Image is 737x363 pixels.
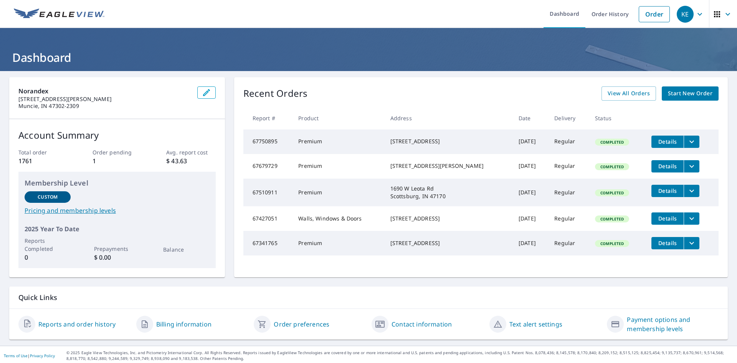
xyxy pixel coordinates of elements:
th: Address [384,107,512,129]
th: Report # [243,107,292,129]
span: Details [656,215,679,222]
a: Start New Order [662,86,719,101]
h1: Dashboard [9,50,728,65]
td: [DATE] [512,179,548,206]
span: Completed [596,139,628,145]
p: Recent Orders [243,86,308,101]
p: $ 43.63 [166,156,215,166]
th: Product [292,107,384,129]
td: Premium [292,129,384,154]
p: Norandex [18,86,191,96]
td: Premium [292,231,384,255]
span: Completed [596,164,628,169]
p: © 2025 Eagle View Technologies, Inc. and Pictometry International Corp. All Rights Reserved. Repo... [66,350,733,361]
p: 1761 [18,156,68,166]
button: detailsBtn-67427051 [651,212,684,225]
th: Date [512,107,548,129]
div: 1690 W Leota Rd Scottsburg, IN 47170 [390,185,506,200]
div: KE [677,6,694,23]
button: filesDropdownBtn-67679729 [684,160,699,172]
td: Premium [292,154,384,179]
td: [DATE] [512,154,548,179]
td: Premium [292,179,384,206]
td: 67510911 [243,179,292,206]
span: Details [656,187,679,194]
a: Order [639,6,670,22]
button: filesDropdownBtn-67427051 [684,212,699,225]
p: Custom [38,194,58,201]
a: Order preferences [274,320,329,329]
td: Regular [548,206,589,231]
p: Quick Links [18,293,719,302]
p: 0 [25,253,71,262]
p: | [4,353,55,358]
td: Walls, Windows & Doors [292,206,384,231]
td: Regular [548,179,589,206]
p: 1 [93,156,142,166]
div: [STREET_ADDRESS][PERSON_NAME] [390,162,506,170]
p: Reports Completed [25,237,71,253]
p: Total order [18,148,68,156]
a: Pricing and membership levels [25,206,210,215]
td: [DATE] [512,231,548,255]
a: Terms of Use [4,353,28,358]
button: filesDropdownBtn-67750895 [684,136,699,148]
p: Account Summary [18,128,216,142]
span: Start New Order [668,89,712,98]
p: Membership Level [25,178,210,188]
a: Contact information [392,320,452,329]
p: $ 0.00 [94,253,140,262]
td: [DATE] [512,129,548,154]
p: [STREET_ADDRESS][PERSON_NAME] [18,96,191,103]
td: 67750895 [243,129,292,154]
span: Details [656,239,679,247]
p: Order pending [93,148,142,156]
button: detailsBtn-67679729 [651,160,684,172]
p: Muncie, IN 47302-2309 [18,103,191,109]
a: View All Orders [601,86,656,101]
p: Avg. report cost [166,148,215,156]
a: Payment options and membership levels [627,315,719,333]
span: Completed [596,216,628,222]
div: [STREET_ADDRESS] [390,239,506,247]
a: Text alert settings [509,320,562,329]
td: Regular [548,231,589,255]
p: 2025 Year To Date [25,224,210,234]
span: View All Orders [608,89,650,98]
td: Regular [548,129,589,154]
button: detailsBtn-67510911 [651,185,684,197]
span: Completed [596,241,628,246]
span: Details [656,138,679,145]
th: Status [589,107,645,129]
div: [STREET_ADDRESS] [390,215,506,222]
td: 67427051 [243,206,292,231]
p: Balance [163,245,209,254]
a: Reports and order history [38,320,116,329]
a: Billing information [156,320,212,329]
p: Prepayments [94,245,140,253]
span: Details [656,162,679,170]
button: detailsBtn-67750895 [651,136,684,148]
td: 67679729 [243,154,292,179]
button: filesDropdownBtn-67510911 [684,185,699,197]
td: [DATE] [512,206,548,231]
th: Delivery [548,107,589,129]
div: [STREET_ADDRESS] [390,138,506,145]
span: Completed [596,190,628,196]
a: Privacy Policy [30,353,55,358]
td: 67341765 [243,231,292,255]
button: detailsBtn-67341765 [651,237,684,249]
button: filesDropdownBtn-67341765 [684,237,699,249]
img: EV Logo [14,8,104,20]
td: Regular [548,154,589,179]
